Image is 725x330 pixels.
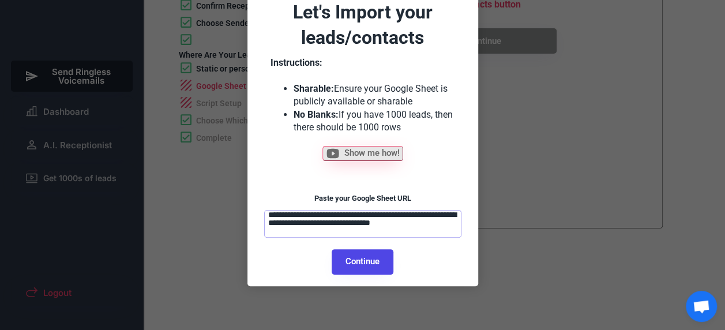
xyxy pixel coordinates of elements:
strong: No Blanks: [294,109,339,120]
li: If you have 1000 leads, then there should be 1000 rows [294,108,455,134]
button: Show me how! [322,146,403,161]
span: Show me how! [344,149,400,157]
li: Ensure your Google Sheet is publicly available or sharable [294,82,455,108]
strong: Sharable: [294,83,334,94]
button: Continue [332,249,393,275]
font: Let's Import your leads/contacts [293,1,437,49]
strong: Instructions: [271,57,322,68]
font: Paste your Google Sheet URL [314,194,411,202]
a: Open chat [686,291,717,322]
